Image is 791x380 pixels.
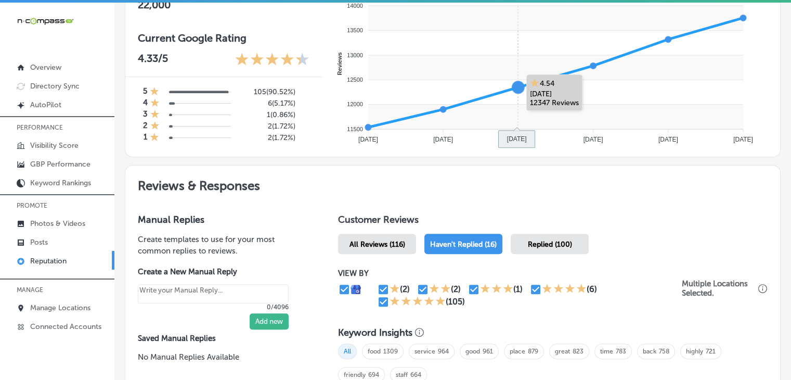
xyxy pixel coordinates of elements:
[508,136,528,143] tspan: [DATE]
[143,109,148,121] h4: 3
[483,348,493,355] a: 961
[686,348,703,355] a: highly
[347,52,363,58] tspan: 13000
[246,99,295,108] h5: 6 ( 5.17% )
[410,371,421,378] a: 664
[40,61,93,68] div: Domain Overview
[583,136,603,143] tspan: [DATE]
[390,283,400,296] div: 1 Star
[138,267,289,276] label: Create a New Manual Reply
[446,297,465,307] div: (105)
[573,348,583,355] a: 823
[150,132,159,144] div: 1 Star
[510,348,525,355] a: place
[451,284,461,294] div: (2)
[246,87,295,96] h5: 105 ( 90.52% )
[30,160,90,169] p: GBP Performance
[347,101,363,107] tspan: 12000
[338,269,682,278] p: VIEW BY
[587,284,597,294] div: (6)
[30,141,79,150] p: Visibility Score
[138,234,305,257] p: Create templates to use for your most common replies to reviews.
[347,3,363,9] tspan: 14000
[30,322,101,331] p: Connected Accounts
[246,110,295,119] h5: 1 ( 0.86% )
[246,122,295,131] h5: 2 ( 1.72% )
[438,348,449,355] a: 964
[138,52,168,68] p: 4.33 /5
[555,348,570,355] a: great
[429,283,451,296] div: 2 Stars
[150,98,160,109] div: 1 Star
[138,32,309,44] h3: Current Google Rating
[125,166,780,201] h2: Reviews & Responses
[150,121,160,132] div: 1 Star
[347,77,363,83] tspan: 12500
[17,17,25,25] img: logo_orange.svg
[138,284,289,304] textarea: Create your Quick Reply
[528,348,538,355] a: 879
[659,348,669,355] a: 758
[336,52,343,75] text: Reviews
[368,348,381,355] a: food
[17,27,25,35] img: website_grey.svg
[138,214,305,225] h3: Manual Replies
[103,60,112,69] img: tab_keywords_by_traffic_grey.svg
[349,240,405,249] span: All Reviews (116)
[150,86,159,98] div: 1 Star
[347,126,363,132] tspan: 11500
[27,27,114,35] div: Domain: [DOMAIN_NAME]
[368,371,379,378] a: 694
[542,283,587,296] div: 4 Stars
[28,60,36,69] img: tab_domain_overview_orange.svg
[344,371,366,378] a: friendly
[658,136,678,143] tspan: [DATE]
[643,348,656,355] a: back
[358,136,378,143] tspan: [DATE]
[30,82,80,91] p: Directory Sync
[30,219,85,228] p: Photos & Videos
[347,27,363,33] tspan: 13500
[138,334,305,343] label: Saved Manual Replies
[138,351,305,363] p: No Manual Replies Available
[528,240,572,249] span: Replied (100)
[414,348,435,355] a: service
[706,348,716,355] a: 721
[390,296,446,308] div: 5 Stars
[480,283,513,296] div: 3 Stars
[430,240,497,249] span: Haven't Replied (16)
[143,121,148,132] h4: 2
[138,303,289,311] p: 0/4096
[235,52,309,68] div: 4.33 Stars
[400,284,410,294] div: (2)
[338,327,412,338] h3: Keyword Insights
[682,279,756,298] p: Multiple Locations Selected.
[30,257,67,265] p: Reputation
[383,348,398,355] a: 1309
[246,133,295,142] h5: 2 ( 1.72% )
[338,344,357,359] span: All
[733,136,753,143] tspan: [DATE]
[115,61,175,68] div: Keywords by Traffic
[143,98,148,109] h4: 4
[338,214,768,230] h1: Customer Reviews
[616,348,626,355] a: 783
[513,284,523,294] div: (1)
[30,100,61,109] p: AutoPilot
[150,109,160,121] div: 1 Star
[143,86,147,98] h4: 5
[600,348,613,355] a: time
[30,179,91,187] p: Keyword Rankings
[465,348,480,355] a: good
[17,16,74,26] img: 660ab0bf-5cc7-4cb8-ba1c-48b5ae0f18e60NCTV_CLogo_TV_Black_-500x88.png
[30,238,48,247] p: Posts
[433,136,453,143] tspan: [DATE]
[30,63,61,72] p: Overview
[29,17,51,25] div: v 4.0.25
[144,132,147,144] h4: 1
[250,313,289,330] button: Add new
[396,371,408,378] a: staff
[30,303,90,312] p: Manage Locations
